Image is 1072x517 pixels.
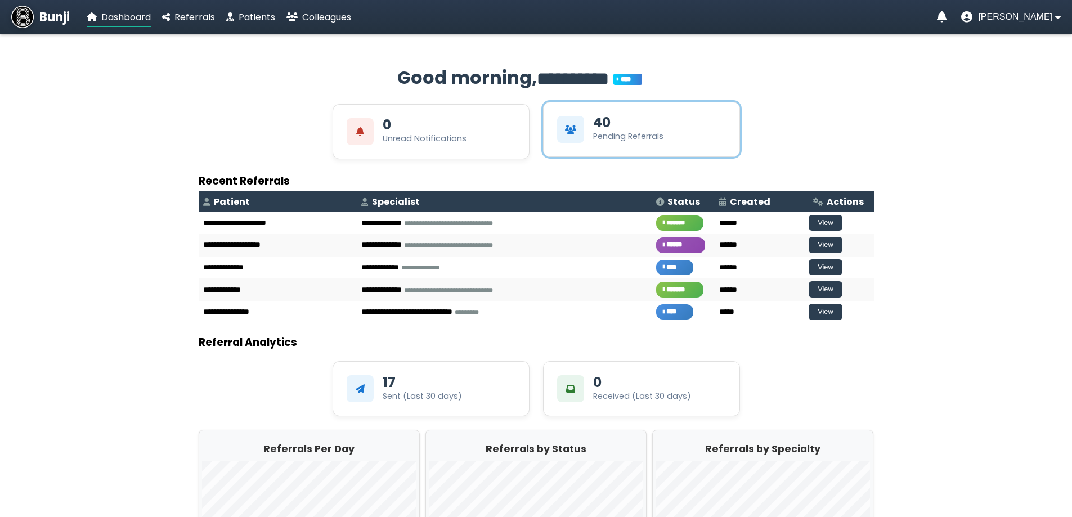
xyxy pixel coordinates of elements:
th: Status [652,191,715,212]
th: Patient [199,191,357,212]
div: 40 [593,116,611,129]
a: Referrals [162,10,215,24]
span: Patients [239,11,275,24]
img: Bunji Dental Referral Management [11,6,34,28]
div: 0 [593,376,602,389]
div: 0 [383,118,391,132]
h3: Referral Analytics [199,334,874,350]
h2: Referrals by Specialty [656,442,870,456]
div: Unread Notifications [383,133,467,145]
h2: Referrals Per Day [202,442,416,456]
span: Colleagues [302,11,351,24]
span: You’re on Plus! [613,74,642,85]
th: Specialist [357,191,652,212]
button: User menu [961,11,1061,23]
button: View [809,259,842,276]
a: Bunji [11,6,70,28]
button: View [809,281,842,298]
div: Sent (Last 30 days) [383,390,462,402]
h2: Referrals by Status [429,442,643,456]
span: [PERSON_NAME] [978,12,1052,22]
a: Dashboard [87,10,151,24]
a: Colleagues [286,10,351,24]
span: Dashboard [101,11,151,24]
th: Created [715,191,809,212]
div: View Unread Notifications [333,104,530,159]
button: View [809,215,842,231]
button: View [809,304,842,320]
div: View Pending Referrals [543,102,740,157]
th: Actions [809,191,873,212]
a: Notifications [937,11,947,23]
h2: Good morning, [199,64,874,93]
div: 0Received (Last 30 days) [543,361,740,416]
span: Bunji [39,8,70,26]
div: 17Sent (Last 30 days) [333,361,530,416]
h3: Recent Referrals [199,173,874,189]
div: Pending Referrals [593,131,663,142]
button: View [809,237,842,253]
a: Patients [226,10,275,24]
div: Received (Last 30 days) [593,390,691,402]
div: 17 [383,376,396,389]
span: Referrals [174,11,215,24]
